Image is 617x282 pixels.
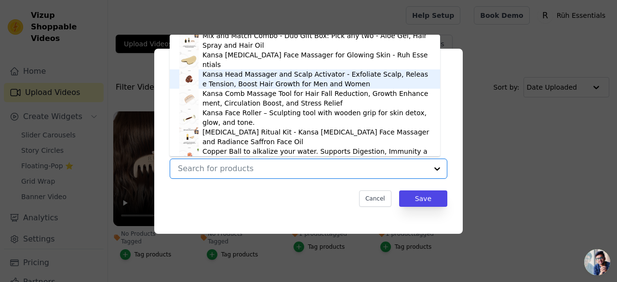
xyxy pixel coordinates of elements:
input: Search for products [178,164,428,173]
img: product thumbnail [179,31,199,50]
img: product thumbnail [179,69,199,89]
div: Kansa Face Roller – Sculpting tool with wooden grip for skin detox, glow, and tone. [202,108,430,127]
img: product thumbnail [179,108,199,127]
div: Kansa Comb Massage Tool for Hair Fall Reduction, Growth Enhancement, Circulation Boost, and Stres... [202,89,430,108]
button: Cancel [359,190,391,207]
div: Copper Ball to alkalize your water. Supports Digestion, Immunity and Mind-Body Balance. [202,147,430,166]
div: Mix and Match Combo - Duo Gift Box: Pick any two - Aloe Gel, Hair Spray and Hair Oil [202,31,430,50]
img: product thumbnail [179,50,199,69]
img: product thumbnail [179,147,199,166]
div: Kansa Head Massager and Scalp Activator - Exfoliate Scalp, Release Tension, Boost Hair Growth for... [202,69,430,89]
div: [MEDICAL_DATA] Ritual Kit - Kansa [MEDICAL_DATA] Face Massager and Radiance Saffron Face Oil [202,127,430,147]
img: product thumbnail [179,127,199,147]
button: Save [399,190,447,207]
img: product thumbnail [179,89,199,108]
a: Open chat [584,249,610,275]
div: Kansa [MEDICAL_DATA] Face Massager for Glowing Skin - Ruh Essentials [202,50,430,69]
